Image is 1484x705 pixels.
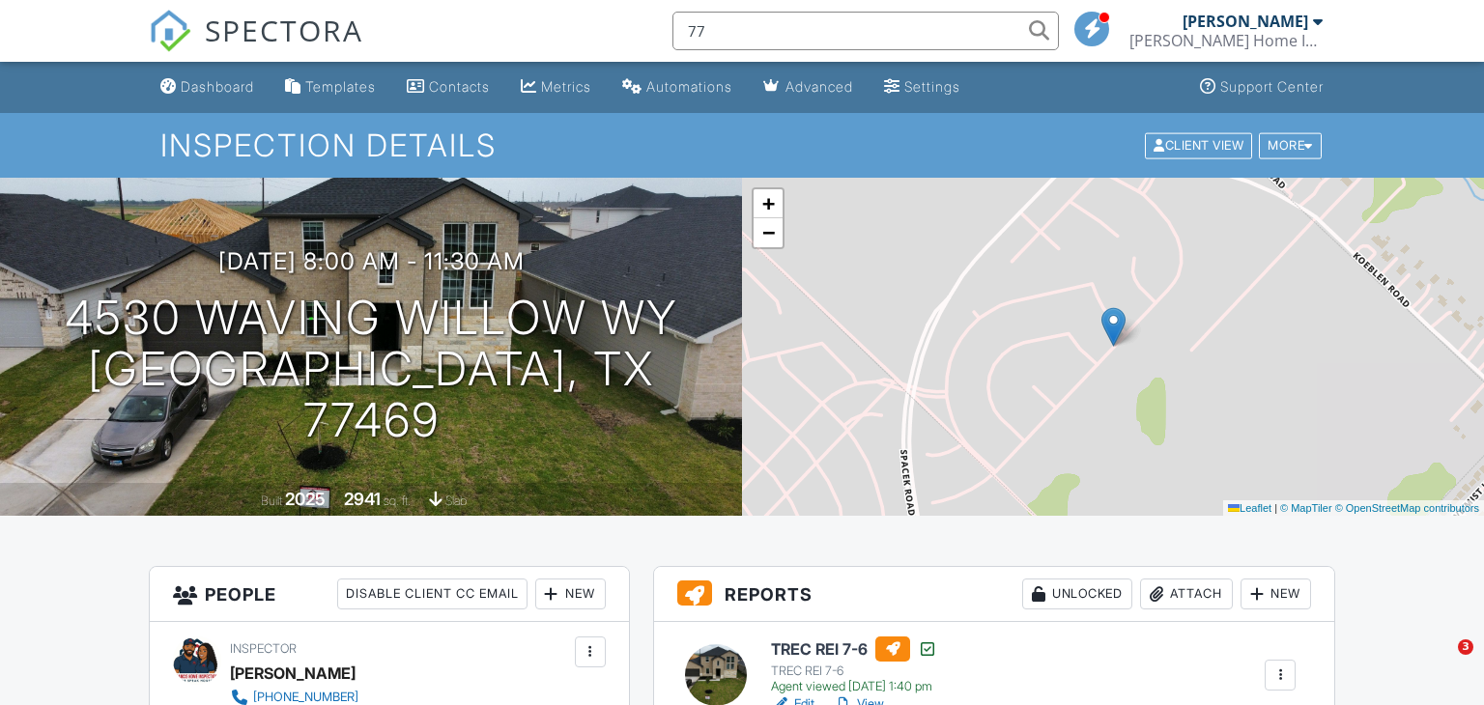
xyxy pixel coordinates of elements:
h1: 4530 Waving Willow Wy [GEOGRAPHIC_DATA], TX 77469 [31,293,711,445]
div: [PERSON_NAME] [230,659,356,688]
div: More [1259,132,1322,158]
a: Contacts [399,70,498,105]
a: Client View [1143,137,1257,152]
a: Leaflet [1228,502,1271,514]
div: Support Center [1220,78,1324,95]
div: Unlocked [1022,578,1132,609]
span: + [762,191,775,215]
a: Automations (Basic) [614,70,740,105]
span: − [762,220,775,244]
div: Disable Client CC Email [337,578,528,609]
a: Advanced [756,70,861,105]
a: Zoom out [754,218,783,247]
a: TREC REI 7-6 TREC REI 7-6 Agent viewed [DATE] 1:40 pm [771,636,937,694]
h3: [DATE] 8:00 am - 11:30 am [218,248,525,274]
div: New [1241,578,1311,609]
span: Built [261,493,282,508]
a: Metrics [513,70,599,105]
div: Templates [305,78,376,95]
div: New [535,578,606,609]
span: Inspector [230,641,297,656]
div: [PHONE_NUMBER] [253,690,358,705]
h3: People [150,567,629,622]
div: [PERSON_NAME] [1183,12,1308,31]
div: 2025 [285,489,326,509]
a: Settings [876,70,968,105]
a: Support Center [1192,70,1331,105]
div: Attach [1140,578,1233,609]
div: Metrics [541,78,591,95]
span: | [1274,502,1277,514]
img: The Best Home Inspection Software - Spectora [149,10,191,52]
input: Search everything... [672,12,1059,50]
div: Advanced [785,78,853,95]
a: Zoom in [754,189,783,218]
div: Settings [904,78,960,95]
h3: Reports [654,567,1335,622]
span: slab [445,493,467,508]
a: Templates [277,70,384,105]
span: sq. ft. [384,493,411,508]
h6: TREC REI 7-6 [771,636,937,662]
span: SPECTORA [205,10,363,50]
span: 3 [1458,639,1473,655]
div: 2941 [344,489,381,509]
div: TREC REI 7-6 [771,663,937,679]
div: Francis Home Inspections,PLLC TREC #24926 [1129,31,1323,50]
a: © MapTiler [1280,502,1332,514]
div: Agent viewed [DATE] 1:40 pm [771,679,937,694]
h1: Inspection Details [160,128,1323,162]
img: Marker [1101,307,1126,347]
a: Dashboard [153,70,262,105]
div: Automations [646,78,732,95]
div: Contacts [429,78,490,95]
a: SPECTORA [149,26,363,67]
iframe: Intercom live chat [1418,639,1465,686]
a: © OpenStreetMap contributors [1335,502,1479,514]
div: Client View [1145,132,1252,158]
div: Dashboard [181,78,254,95]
